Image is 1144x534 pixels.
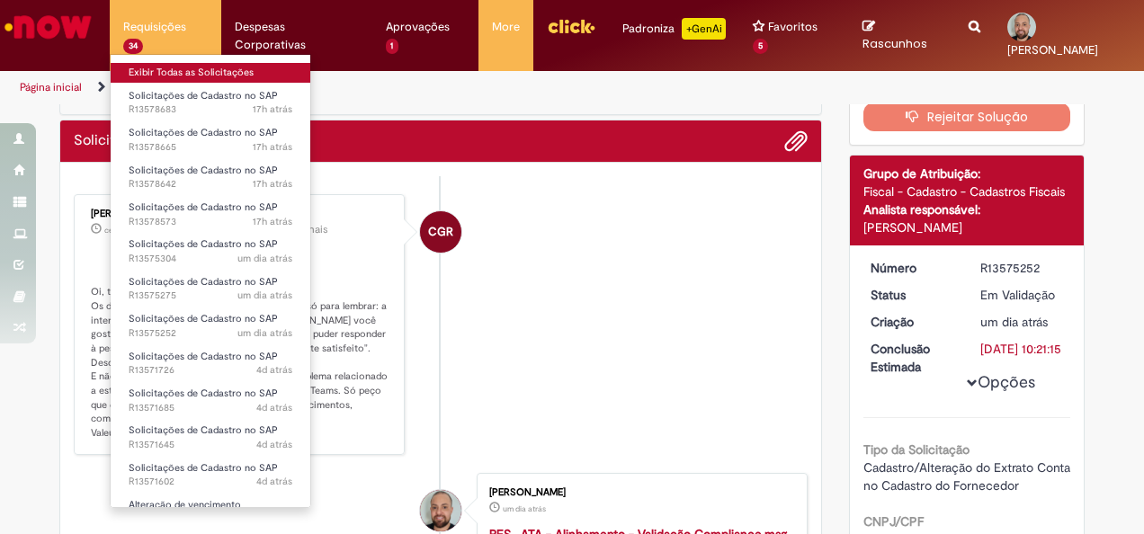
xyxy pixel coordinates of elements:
b: Tipo da Solicitação [863,441,970,458]
div: Padroniza [622,18,726,40]
time: 26/09/2025 16:44:57 [256,363,292,377]
span: R13571685 [129,401,292,415]
span: um dia atrás [237,326,292,340]
span: Solicitações de Cadastro no SAP [129,200,278,214]
span: Solicitações de Cadastro no SAP [129,126,278,139]
span: Favoritos [768,18,818,36]
span: Despesas Corporativas [235,18,358,54]
a: Aberto R13571645 : Solicitações de Cadastro no SAP [111,421,310,454]
a: Rascunhos [862,19,942,52]
div: Grupo de Atribuição: [863,165,1071,182]
span: um dia atrás [237,252,292,265]
img: ServiceNow [2,9,94,45]
time: 29/09/2025 17:27:18 [253,215,292,228]
span: Solicitações de Cadastro no SAP [129,387,278,400]
time: 29/09/2025 17:38:17 [253,177,292,191]
button: Rejeitar Solução [863,102,1071,131]
dt: Status [857,286,968,304]
span: 4d atrás [256,363,292,377]
time: 26/09/2025 16:38:52 [256,401,292,414]
a: Aberto R13578665 : Solicitações de Cadastro no SAP [111,123,310,156]
span: Solicitações de Cadastro no SAP [129,350,278,363]
span: R13571645 [129,438,292,452]
a: Aberto R13575304 : Solicitações de Cadastro no SAP [111,235,310,268]
span: [PERSON_NAME] [1007,42,1098,58]
a: Aberto R13575275 : Solicitações de Cadastro no SAP [111,272,310,306]
span: um dia atrás [503,503,546,514]
span: Solicitações de Cadastro no SAP [129,423,278,437]
div: [PERSON_NAME] [489,487,789,498]
button: Adicionar anexos [784,129,808,153]
time: 26/09/2025 16:28:35 [256,475,292,488]
dt: Conclusão Estimada [857,340,968,376]
span: Solicitações de Cadastro no SAP [129,237,278,251]
time: 26/09/2025 16:33:27 [256,438,292,451]
span: R13575252 [129,326,292,341]
span: 4d atrás [256,475,292,488]
span: Solicitações de Cadastro no SAP [129,312,278,325]
dt: Criação [857,313,968,331]
dt: Número [857,259,968,277]
span: 5 [753,39,768,54]
a: Aberto R13578573 : Solicitações de Cadastro no SAP [111,198,310,231]
div: 29/09/2025 09:21:10 [980,313,1064,331]
div: Analista responsável: [863,200,1071,218]
span: um dia atrás [237,289,292,302]
span: 4d atrás [256,401,292,414]
p: +GenAi [682,18,726,40]
span: R13578683 [129,102,292,117]
span: R13578573 [129,215,292,229]
span: Solicitações de Cadastro no SAP [129,89,278,102]
a: Aberto R13578683 : Solicitações de Cadastro no SAP [111,86,310,120]
div: [PERSON_NAME] [863,218,1071,236]
span: 4d atrás [256,438,292,451]
span: Solicitações de Cadastro no SAP [129,275,278,289]
span: Aprovações [386,18,450,36]
a: Página inicial [20,80,82,94]
span: 17h atrás [253,177,292,191]
span: Requisições [123,18,186,36]
div: [PERSON_NAME] [91,209,390,219]
time: 29/09/2025 17:45:31 [253,102,292,116]
span: Cadastro/Alteração do Extrato Conta no Cadastro do Fornecedor [863,459,1074,494]
span: More [492,18,520,36]
div: Camila Garcia Rafael [420,211,461,253]
span: 17h atrás [253,140,292,154]
h2: Solicitações de Cadastro no SAP Histórico de tíquete [74,133,284,149]
div: [DATE] 10:21:15 [980,340,1064,358]
time: 29/09/2025 09:21:10 [980,314,1048,330]
span: Solicitações de Cadastro no SAP [129,164,278,177]
a: Aberto R13571602 : Solicitações de Cadastro no SAP [111,458,310,492]
span: cerca de uma hora atrás [104,225,191,236]
time: 30/09/2025 09:45:49 [104,225,191,236]
span: R13578665 [129,140,292,155]
a: Aberto R13571097 : Alteração de vencimento [111,495,310,529]
div: Fiscal - Cadastro - Cadastros Fiscais [863,182,1071,200]
div: Em Validação [980,286,1064,304]
ul: Trilhas de página [13,71,749,104]
span: Solicitações de Cadastro no SAP [129,461,278,475]
span: Alteração de vencimento [129,498,241,512]
img: click_logo_yellow_360x200.png [547,13,595,40]
a: Exibir Todas as Solicitações [111,63,310,83]
span: R13575275 [129,289,292,303]
time: 29/09/2025 17:42:51 [253,140,292,154]
p: Oi, tudo bem? 😊 Os dados foram alterados com sucesso ! Ah, e só para lembrar: a interface para o ... [91,258,390,441]
a: Aberto R13571726 : Solicitações de Cadastro no SAP [111,347,310,380]
ul: Requisições [110,54,311,508]
span: 1 [386,39,399,54]
span: R13571602 [129,475,292,489]
span: CGR [428,210,453,254]
span: R13571726 [129,363,292,378]
a: Aberto R13571685 : Solicitações de Cadastro no SAP [111,384,310,417]
span: 17h atrás [253,102,292,116]
div: R13575252 [980,259,1064,277]
span: 17h atrás [253,215,292,228]
span: 34 [123,39,143,54]
time: 29/09/2025 09:21:08 [503,503,546,514]
div: Pedro Rosa de Moraes [420,490,461,531]
span: R13578642 [129,177,292,191]
b: CNPJ/CPF [863,513,924,530]
a: Aberto R13575252 : Solicitações de Cadastro no SAP [111,309,310,343]
a: Aberto R13578642 : Solicitações de Cadastro no SAP [111,161,310,194]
